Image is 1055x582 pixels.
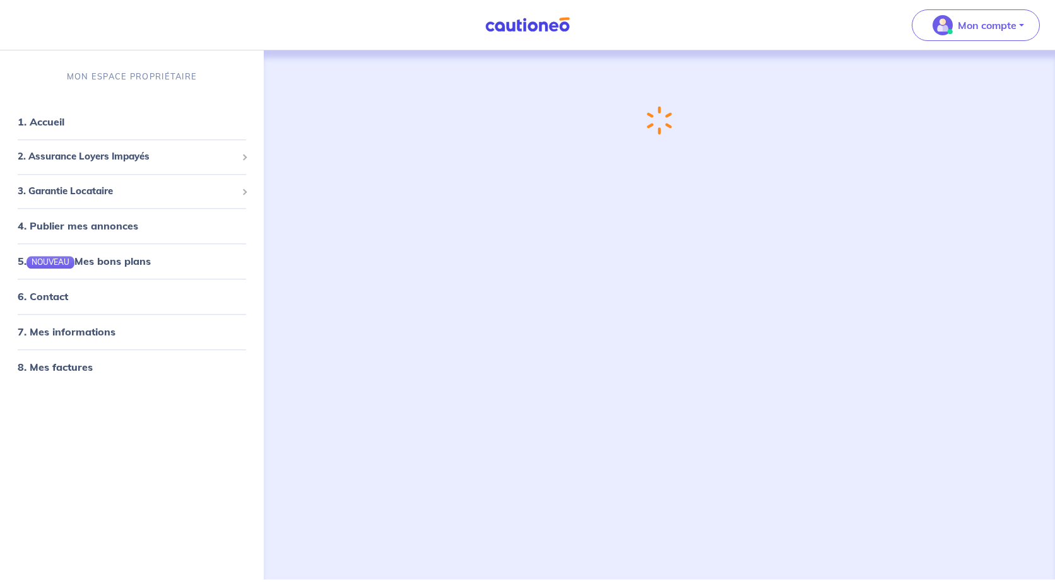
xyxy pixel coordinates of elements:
[5,249,259,274] div: 5.NOUVEAUMes bons plans
[933,15,953,35] img: illu_account_valid_menu.svg
[5,284,259,310] div: 6. Contact
[5,110,259,135] div: 1. Accueil
[5,355,259,380] div: 8. Mes factures
[480,17,575,33] img: Cautioneo
[18,184,237,199] span: 3. Garantie Locataire
[5,320,259,345] div: 7. Mes informations
[5,145,259,170] div: 2. Assurance Loyers Impayés
[5,214,259,239] div: 4. Publier mes annonces
[18,150,237,165] span: 2. Assurance Loyers Impayés
[18,361,93,374] a: 8. Mes factures
[912,9,1040,41] button: illu_account_valid_menu.svgMon compte
[18,255,151,268] a: 5.NOUVEAUMes bons plans
[67,71,197,83] p: MON ESPACE PROPRIÉTAIRE
[18,291,68,303] a: 6. Contact
[18,326,115,339] a: 7. Mes informations
[18,220,138,233] a: 4. Publier mes annonces
[5,179,259,204] div: 3. Garantie Locataire
[18,116,64,129] a: 1. Accueil
[958,18,1017,33] p: Mon compte
[647,106,672,135] img: loading-spinner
